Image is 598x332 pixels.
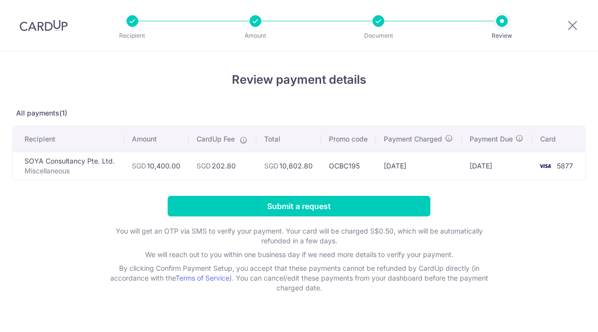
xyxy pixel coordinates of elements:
[12,71,586,89] h4: Review payment details
[321,126,376,152] th: Promo code
[103,263,495,293] p: By clicking Confirm Payment Setup, you accept that these payments cannot be refunded by CardUp di...
[124,152,189,180] td: 10,400.00
[342,31,415,41] p: Document
[321,152,376,180] td: OCBC195
[96,31,169,41] p: Recipient
[197,162,211,170] span: SGD
[535,303,588,327] iframe: Opens a widget where you can find more information
[103,226,495,246] p: You will get an OTP via SMS to verify your payment. Your card will be charged S$0.50, which will ...
[13,126,124,152] th: Recipient
[557,162,573,170] span: 5877
[168,196,430,216] input: Submit a request
[12,108,586,118] p: All payments(1)
[13,152,124,180] td: SOYA Consultancy Pte. Ltd.
[466,31,538,41] p: Review
[462,152,532,180] td: [DATE]
[20,20,68,31] img: CardUp
[470,134,513,144] span: Payment Due
[376,152,462,180] td: [DATE]
[175,274,229,282] a: Terms of Service
[532,126,585,152] th: Card
[384,134,442,144] span: Payment Charged
[103,250,495,260] p: We will reach out to you within one business day if we need more details to verify your payment.
[25,166,116,176] p: Miscellaneous
[264,162,278,170] span: SGD
[219,31,292,41] p: Amount
[256,126,321,152] th: Total
[189,152,256,180] td: 202.80
[132,162,146,170] span: SGD
[124,126,189,152] th: Amount
[256,152,321,180] td: 10,602.80
[197,134,235,144] span: CardUp Fee
[535,160,555,172] img: <span class="translation_missing" title="translation missing: en.account_steps.new_confirm_form.b...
